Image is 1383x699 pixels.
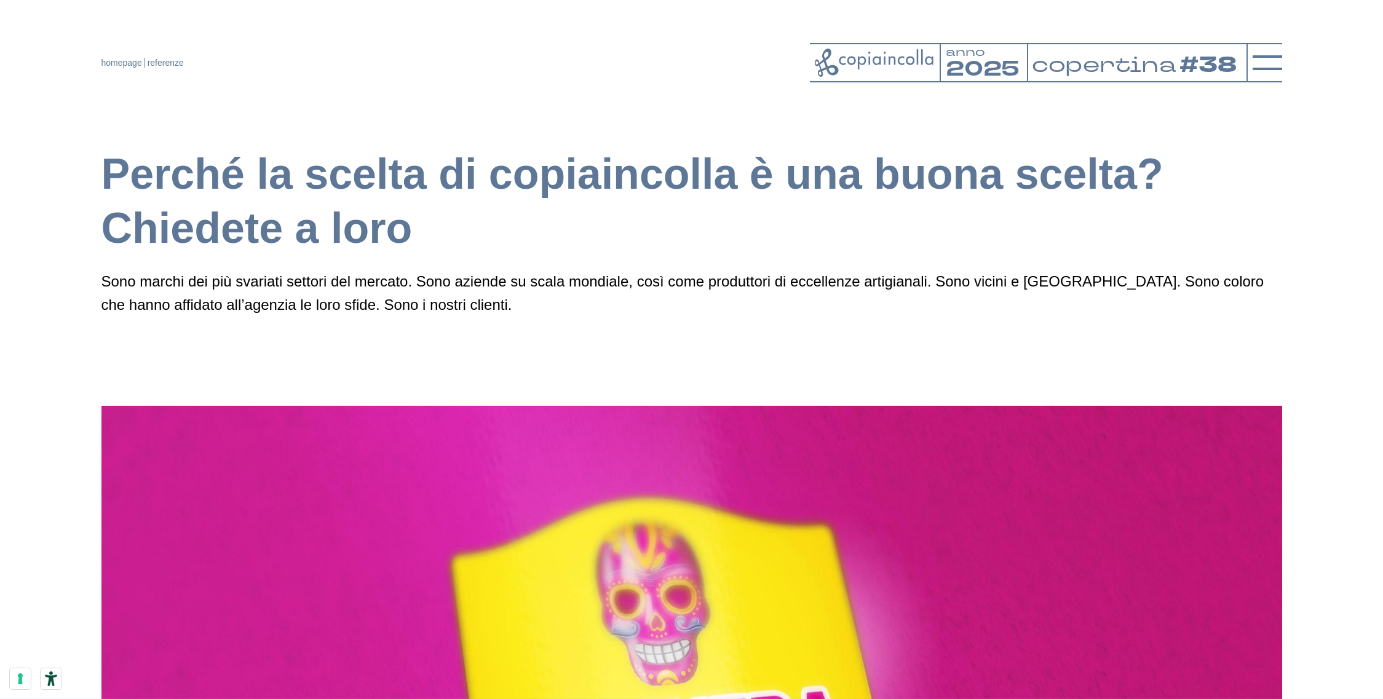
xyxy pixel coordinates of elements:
h1: Perché la scelta di copiaincolla è una buona scelta? Chiedete a loro [101,148,1282,255]
tspan: #38 [1182,50,1240,81]
button: Le tue preferenze relative al consenso per le tecnologie di tracciamento [10,668,31,689]
a: homepage [101,58,142,68]
button: Strumenti di accessibilità [41,668,61,689]
tspan: anno [945,44,985,60]
p: Sono marchi dei più svariati settori del mercato. Sono aziende su scala mondiale, così come produ... [101,270,1282,317]
tspan: copertina [1032,50,1178,79]
span: referenze [148,58,184,68]
tspan: 2025 [945,55,1020,83]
